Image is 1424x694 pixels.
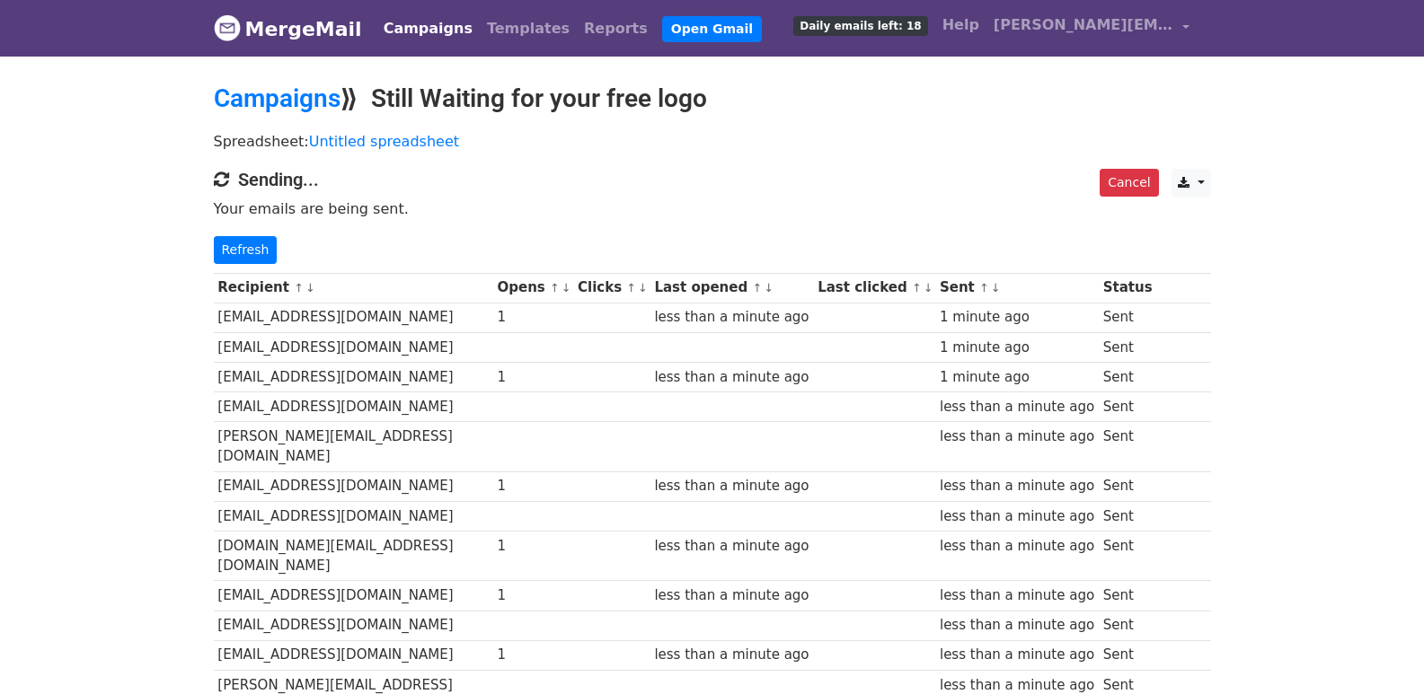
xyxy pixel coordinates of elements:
th: Recipient [214,273,493,303]
div: 1 [497,307,569,328]
a: ↓ [562,281,571,294]
div: less than a minute ago [654,476,809,496]
div: 1 [497,585,569,606]
td: [EMAIL_ADDRESS][DOMAIN_NAME] [214,303,493,332]
a: Refresh [214,236,278,264]
a: ↑ [979,281,989,294]
th: Status [1099,273,1156,303]
td: Sent [1099,391,1156,421]
a: Campaigns [214,83,341,113]
a: ↑ [912,281,922,294]
a: ↓ [305,281,315,294]
a: Cancel [1100,169,1158,197]
div: 1 [497,367,569,388]
td: [EMAIL_ADDRESS][DOMAIN_NAME] [214,640,493,670]
h2: ⟫ Still Waiting for your free logo [214,83,1211,114]
a: Campaigns [376,11,480,47]
td: [DOMAIN_NAME][EMAIL_ADDRESS][DOMAIN_NAME] [214,531,493,581]
th: Clicks [573,273,650,303]
td: Sent [1099,531,1156,581]
p: Spreadsheet: [214,132,1211,151]
th: Last opened [650,273,814,303]
a: ↓ [638,281,648,294]
a: Open Gmail [662,16,762,42]
div: less than a minute ago [654,307,809,328]
div: less than a minute ago [940,476,1094,496]
div: 1 [497,536,569,557]
div: 1 minute ago [940,367,1094,388]
td: [EMAIL_ADDRESS][DOMAIN_NAME] [214,362,493,391]
td: [EMAIL_ADDRESS][DOMAIN_NAME] [214,471,493,501]
th: Sent [935,273,1099,303]
td: Sent [1099,581,1156,611]
td: [EMAIL_ADDRESS][DOMAIN_NAME] [214,332,493,362]
div: less than a minute ago [940,615,1094,636]
td: [EMAIL_ADDRESS][DOMAIN_NAME] [214,581,493,611]
div: less than a minute ago [654,367,809,388]
td: Sent [1099,332,1156,362]
td: Sent [1099,303,1156,332]
div: less than a minute ago [940,585,1094,606]
td: [PERSON_NAME][EMAIL_ADDRESS][DOMAIN_NAME] [214,422,493,472]
div: 1 minute ago [940,307,1094,328]
div: less than a minute ago [940,397,1094,417]
a: ↓ [991,281,1001,294]
a: Templates [480,11,577,47]
img: MergeMail logo [214,14,241,41]
a: ↑ [626,281,636,294]
td: Sent [1099,471,1156,501]
div: less than a minute ago [654,585,809,606]
a: ↑ [752,281,762,294]
td: [EMAIL_ADDRESS][DOMAIN_NAME] [214,501,493,531]
th: Opens [493,273,574,303]
td: Sent [1099,362,1156,391]
div: less than a minute ago [940,645,1094,665]
a: Reports [577,11,655,47]
div: 1 [497,476,569,496]
a: MergeMail [214,10,362,48]
span: [PERSON_NAME][EMAIL_ADDRESS][DOMAIN_NAME] [994,14,1173,36]
td: [EMAIL_ADDRESS][DOMAIN_NAME] [214,611,493,640]
a: [PERSON_NAME][EMAIL_ADDRESS][DOMAIN_NAME] [986,7,1197,49]
div: less than a minute ago [940,506,1094,527]
a: Daily emails left: 18 [786,7,934,43]
a: ↑ [294,281,304,294]
div: 1 minute ago [940,338,1094,358]
a: ↓ [764,281,774,294]
div: less than a minute ago [940,426,1094,447]
td: Sent [1099,640,1156,670]
div: less than a minute ago [654,645,809,665]
div: less than a minute ago [940,536,1094,557]
h4: Sending... [214,169,1211,190]
a: Help [935,7,986,43]
td: Sent [1099,501,1156,531]
a: Untitled spreadsheet [309,133,459,150]
th: Last clicked [813,273,935,303]
span: Daily emails left: 18 [793,16,927,36]
td: [EMAIL_ADDRESS][DOMAIN_NAME] [214,391,493,421]
a: ↑ [550,281,560,294]
td: Sent [1099,422,1156,472]
td: Sent [1099,611,1156,640]
div: 1 [497,645,569,665]
p: Your emails are being sent. [214,199,1211,218]
a: ↓ [924,281,933,294]
div: less than a minute ago [654,536,809,557]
